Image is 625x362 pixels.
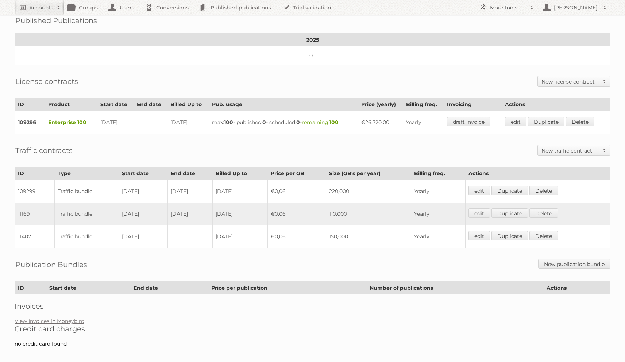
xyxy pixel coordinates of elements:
td: [DATE] [213,180,268,203]
th: Type [54,167,119,180]
span: remaining: [302,119,339,126]
h2: Published Publications [15,15,97,26]
a: Delete [529,208,558,218]
h2: New traffic contract [541,147,599,154]
td: 109296 [15,111,45,134]
a: New publication bundle [538,259,610,269]
th: ID [15,282,46,294]
h2: More tools [490,4,526,11]
h2: New license contract [541,78,599,85]
th: Number of publications [367,282,544,294]
span: Toggle [599,145,610,155]
h2: Credit card charges [15,324,610,333]
th: 2025 [15,34,610,46]
th: Price per GB [268,167,326,180]
th: Actions [544,282,610,294]
a: edit [505,117,526,126]
td: Yearly [411,225,466,248]
td: [DATE] [167,203,212,225]
th: Start date [46,282,131,294]
td: €0,06 [268,225,326,248]
th: Size (GB's per year) [326,167,411,180]
a: Delete [566,117,594,126]
th: Billed Up to [167,98,209,111]
strong: 100 [224,119,233,126]
a: Duplicate [491,186,528,195]
td: [DATE] [119,180,167,203]
td: [DATE] [97,111,134,134]
th: Billing freq. [411,167,466,180]
span: Toggle [599,76,610,86]
th: Actions [466,167,610,180]
th: End date [167,167,212,180]
td: Traffic bundle [54,203,119,225]
td: [DATE] [167,111,209,134]
a: Duplicate [528,117,564,126]
th: Pub. usage [209,98,358,111]
th: ID [15,98,45,111]
th: Actions [502,98,610,111]
th: Start date [119,167,167,180]
td: Enterprise 100 [45,111,97,134]
td: 220,000 [326,180,411,203]
a: edit [468,231,490,240]
td: 114071 [15,225,55,248]
td: Traffic bundle [54,180,119,203]
th: Price per publication [208,282,367,294]
td: 111691 [15,203,55,225]
th: ID [15,167,55,180]
a: edit [468,186,490,195]
h2: Traffic contracts [15,145,73,156]
a: Duplicate [491,231,528,240]
td: Traffic bundle [54,225,119,248]
td: 109299 [15,180,55,203]
th: Start date [97,98,134,111]
th: Price (yearly) [358,98,403,111]
h2: [PERSON_NAME] [552,4,599,11]
td: [DATE] [167,180,212,203]
td: Yearly [411,203,466,225]
td: 150,000 [326,225,411,248]
a: draft invoice [447,117,490,126]
td: 0 [15,46,610,65]
th: Invoicing [444,98,502,111]
td: €26.720,00 [358,111,403,134]
td: [DATE] [213,225,268,248]
td: max: - published: - scheduled: - [209,111,358,134]
strong: 0 [296,119,300,126]
a: edit [468,208,490,218]
td: 110,000 [326,203,411,225]
a: New license contract [538,76,610,86]
td: [DATE] [119,225,167,248]
a: Duplicate [491,208,528,218]
a: Delete [529,186,558,195]
h2: Accounts [29,4,53,11]
h2: Invoices [15,302,610,311]
th: Billed Up to [213,167,268,180]
td: Yearly [411,180,466,203]
td: Yearly [403,111,444,134]
h2: Publication Bundles [15,259,87,270]
h2: License contracts [15,76,78,87]
td: €0,06 [268,180,326,203]
a: New traffic contract [538,145,610,155]
td: [DATE] [119,203,167,225]
a: Delete [529,231,558,240]
td: €0,06 [268,203,326,225]
th: End date [134,98,167,111]
td: [DATE] [213,203,268,225]
strong: 0 [262,119,266,126]
th: Billing freq. [403,98,444,111]
strong: 100 [329,119,339,126]
th: Product [45,98,97,111]
th: End date [131,282,208,294]
a: View Invoices in Moneybird [15,318,84,324]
